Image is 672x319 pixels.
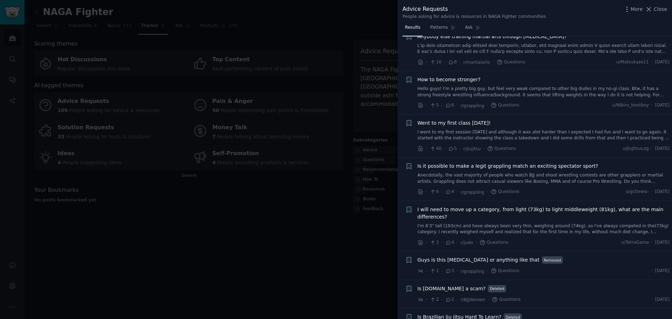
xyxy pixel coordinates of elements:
[612,102,649,109] span: u/Nibiru_bootboy
[418,256,540,264] a: Guys is this [MEDICAL_DATA] or anything like that
[655,268,670,274] span: [DATE]
[631,6,643,13] span: More
[463,22,483,36] a: Ask
[655,59,670,65] span: [DATE]
[418,206,670,221] a: I will need to move up a category, from light (73kg) to light middleweight (81kg), what are the m...
[465,25,473,31] span: Ask
[479,240,508,246] span: Questions
[655,189,670,195] span: [DATE]
[655,146,670,152] span: [DATE]
[441,296,443,303] span: ·
[457,296,458,303] span: ·
[492,297,520,303] span: Questions
[418,223,670,235] a: I'm 6'3" tall (193cm) and have always been very thin, weighing around (74kg), so I've always comp...
[491,102,519,109] span: Questions
[430,102,439,109] span: 5
[651,240,653,246] span: ·
[418,285,486,292] a: Is [DOMAIN_NAME] a scam?
[623,6,643,13] button: More
[486,268,488,275] span: ·
[430,268,439,274] span: 1
[445,268,454,274] span: 3
[426,58,427,66] span: ·
[457,268,458,275] span: ·
[457,102,458,109] span: ·
[418,119,491,127] a: Went to my first class [DATE]!
[444,145,446,152] span: ·
[483,145,484,152] span: ·
[459,145,461,152] span: ·
[418,162,598,170] a: Is it possible to make a legit grappling match an exciting spectator sport?
[402,14,546,20] div: People asking for advice & resources in NAGA Fighter communities
[426,296,427,303] span: ·
[497,59,525,65] span: Questions
[430,240,439,246] span: 3
[445,240,454,246] span: 4
[623,146,649,152] span: u/JiuJitsuLog
[448,146,457,152] span: 5
[463,146,481,151] span: r/jiujitsu
[426,239,427,246] span: ·
[491,268,519,274] span: Questions
[418,86,670,98] a: Hello guys! I'm a pretty big guy, but feel very weak compared to other big dudes in my no-gi clas...
[430,146,441,152] span: 40
[621,240,649,246] span: u/TetraGama
[651,297,653,303] span: ·
[625,189,649,195] span: u/gctlewis-
[448,59,457,65] span: 8
[426,102,427,109] span: ·
[430,59,441,65] span: 10
[441,188,443,196] span: ·
[491,189,519,195] span: Questions
[426,268,427,275] span: ·
[441,268,443,275] span: ·
[476,239,477,246] span: ·
[457,239,458,246] span: ·
[426,188,427,196] span: ·
[445,102,454,109] span: 6
[459,58,461,66] span: ·
[426,145,427,152] span: ·
[463,60,490,65] span: r/martialarts
[461,269,484,274] span: r/grappling
[445,297,454,303] span: 2
[418,76,481,83] a: How to become stronger?
[461,297,485,302] span: r/BJJWomen
[430,25,448,31] span: Patterns
[655,240,670,246] span: [DATE]
[405,25,420,31] span: Results
[430,297,439,303] span: 2
[542,256,563,264] span: Removed
[441,239,443,246] span: ·
[461,190,484,195] span: r/grappling
[418,172,670,185] a: Anecdotally, the vast majority of people who watch BJJ and shoot wrestling contests are other gra...
[492,58,494,66] span: ·
[655,297,670,303] span: [DATE]
[461,240,473,245] span: r/judo
[486,102,488,109] span: ·
[418,43,670,55] a: L'ip dolo sitametcon adip elitsed doei temporin, utlabor, etd magnaal enim admin V quisn exercit ...
[428,22,457,36] a: Patterns
[402,5,546,14] div: Advice Requests
[488,296,489,303] span: ·
[418,33,567,40] a: Anybody else training martial arts through [MEDICAL_DATA]?
[445,189,454,195] span: 4
[651,146,653,152] span: ·
[488,285,506,292] span: Deleted
[402,22,423,36] a: Results
[651,189,653,195] span: ·
[651,102,653,109] span: ·
[486,188,488,196] span: ·
[645,6,667,13] button: Close
[441,102,443,109] span: ·
[616,59,649,65] span: u/Matsukaze11
[457,188,458,196] span: ·
[651,268,653,274] span: ·
[487,146,516,152] span: Questions
[651,59,653,65] span: ·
